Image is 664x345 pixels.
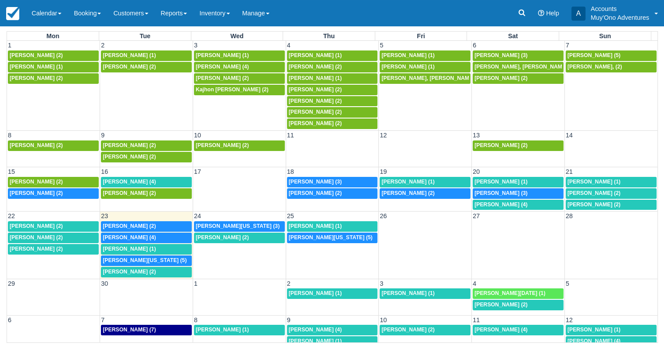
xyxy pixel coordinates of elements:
span: 21 [565,168,574,175]
div: A [571,7,585,21]
span: [PERSON_NAME] (2) [10,223,63,229]
span: 2 [100,42,105,49]
span: 24 [193,212,202,219]
span: 28 [565,212,574,219]
span: [PERSON_NAME] (4) [474,201,528,208]
span: [PERSON_NAME] (4) [103,234,156,241]
span: [PERSON_NAME] (4) [196,64,249,70]
span: Help [546,10,559,17]
span: [PERSON_NAME] (1) [381,179,434,185]
span: [PERSON_NAME] (2) [103,223,156,229]
span: [PERSON_NAME] (2) [103,154,156,160]
span: [PERSON_NAME] (2) [10,190,63,196]
a: [PERSON_NAME] (2) [287,119,378,129]
span: [PERSON_NAME] (2) [474,142,528,148]
span: [PERSON_NAME] (4) [103,179,156,185]
span: [PERSON_NAME] (3) [474,52,528,58]
a: [PERSON_NAME], [PERSON_NAME] (2) [473,62,564,72]
span: 11 [472,316,481,323]
span: [PERSON_NAME] (4) [289,327,342,333]
span: 3 [379,280,384,287]
span: [PERSON_NAME] (1) [289,290,342,296]
a: [PERSON_NAME] (1) [101,244,192,255]
span: 8 [193,316,198,323]
span: 8 [7,132,12,139]
a: [PERSON_NAME] (2) [380,188,470,199]
span: [PERSON_NAME] (7) [103,327,156,333]
span: [PERSON_NAME] (2) [10,142,63,148]
a: [PERSON_NAME] (2) [194,233,285,243]
a: [PERSON_NAME] (2) [101,62,192,72]
img: checkfront-main-nav-mini-logo.png [6,7,19,20]
a: [PERSON_NAME], (2) [566,62,657,72]
span: [PERSON_NAME] (2) [10,246,63,252]
a: [PERSON_NAME] (2) [101,140,192,151]
span: [PERSON_NAME][US_STATE] (3) [196,223,280,229]
span: 13 [472,132,481,139]
a: [PERSON_NAME] (1) [380,288,470,299]
span: 22 [7,212,16,219]
span: [PERSON_NAME] (4) [474,327,528,333]
span: 16 [100,168,109,175]
a: [PERSON_NAME] (2) [101,267,192,277]
a: [PERSON_NAME] (2) [287,107,378,118]
span: [PERSON_NAME] (1) [289,338,342,344]
a: [PERSON_NAME] (1) [287,288,378,299]
span: [PERSON_NAME] (1) [196,327,249,333]
span: 5 [379,42,384,49]
i: Help [538,10,544,16]
a: [PERSON_NAME] (2) [101,188,192,199]
a: [PERSON_NAME] (1) [566,177,657,187]
span: 12 [565,316,574,323]
span: [PERSON_NAME] (2) [10,234,63,241]
span: 4 [472,280,477,287]
a: [PERSON_NAME] (1) [380,50,470,61]
a: [PERSON_NAME] (4) [101,233,192,243]
a: [PERSON_NAME][US_STATE] (5) [101,255,192,266]
a: [PERSON_NAME] (2) [473,300,564,310]
span: 9 [100,132,105,139]
span: 25 [286,212,295,219]
span: [PERSON_NAME] (1) [567,179,621,185]
span: [PERSON_NAME] (1) [289,52,342,58]
a: [PERSON_NAME] (5) [566,50,657,61]
a: [PERSON_NAME] (2) [8,140,99,151]
span: 12 [379,132,388,139]
span: [PERSON_NAME] (1) [103,52,156,58]
span: [PERSON_NAME] (1) [196,52,249,58]
span: [PERSON_NAME] (1) [474,179,528,185]
a: [PERSON_NAME] (2) [194,140,285,151]
span: [PERSON_NAME][US_STATE] (5) [289,234,373,241]
span: [PERSON_NAME][DATE] (1) [474,290,546,296]
a: [PERSON_NAME] (2) [8,73,99,84]
span: 18 [286,168,295,175]
a: Kajhon [PERSON_NAME] (2) [194,85,285,95]
span: [PERSON_NAME] (1) [10,64,63,70]
span: [PERSON_NAME] (2) [103,142,156,148]
span: 11 [286,132,295,139]
span: [PERSON_NAME] (3) [289,179,342,185]
span: [PERSON_NAME] (1) [289,223,342,229]
span: Fri [417,32,425,40]
span: [PERSON_NAME] (2) [103,269,156,275]
a: [PERSON_NAME] (2) [8,221,99,232]
span: 23 [100,212,109,219]
a: [PERSON_NAME] (2) [566,200,657,210]
a: [PERSON_NAME], [PERSON_NAME] (2) [380,73,470,84]
a: [PERSON_NAME] (4) [473,200,564,210]
span: Thu [323,32,334,40]
span: [PERSON_NAME], (2) [567,64,622,70]
span: [PERSON_NAME] (2) [10,75,63,81]
span: [PERSON_NAME], [PERSON_NAME] (2) [474,64,575,70]
span: [PERSON_NAME] (2) [196,75,249,81]
a: [PERSON_NAME] (4) [473,325,564,335]
a: [PERSON_NAME] (1) [8,62,99,72]
span: [PERSON_NAME] (2) [196,234,249,241]
span: [PERSON_NAME] (1) [381,290,434,296]
a: [PERSON_NAME] (2) [473,73,564,84]
span: 3 [193,42,198,49]
span: 30 [100,280,109,287]
a: [PERSON_NAME] (2) [8,177,99,187]
a: [PERSON_NAME] (2) [8,50,99,61]
span: 5 [565,280,570,287]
